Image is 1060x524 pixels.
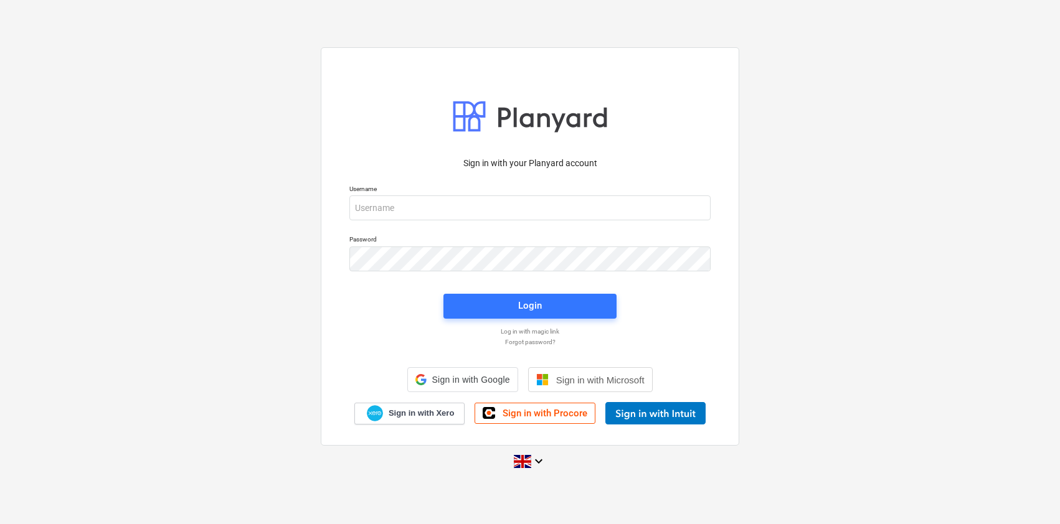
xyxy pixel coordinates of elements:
span: Sign in with Microsoft [556,375,645,385]
button: Login [443,294,617,319]
span: Sign in with Google [432,375,509,385]
span: Sign in with Procore [503,408,587,419]
a: Forgot password? [343,338,717,346]
a: Log in with magic link [343,327,717,335]
input: Username [349,195,711,220]
div: Sign in with Google [407,367,518,392]
p: Password [349,235,711,246]
img: Microsoft logo [536,373,549,386]
i: keyboard_arrow_down [531,454,546,469]
a: Sign in with Procore [475,403,595,424]
p: Username [349,185,711,195]
span: Sign in with Xero [389,408,454,419]
img: Xero logo [367,405,383,422]
div: Login [518,297,542,314]
a: Sign in with Xero [354,403,465,424]
p: Sign in with your Planyard account [349,157,711,170]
